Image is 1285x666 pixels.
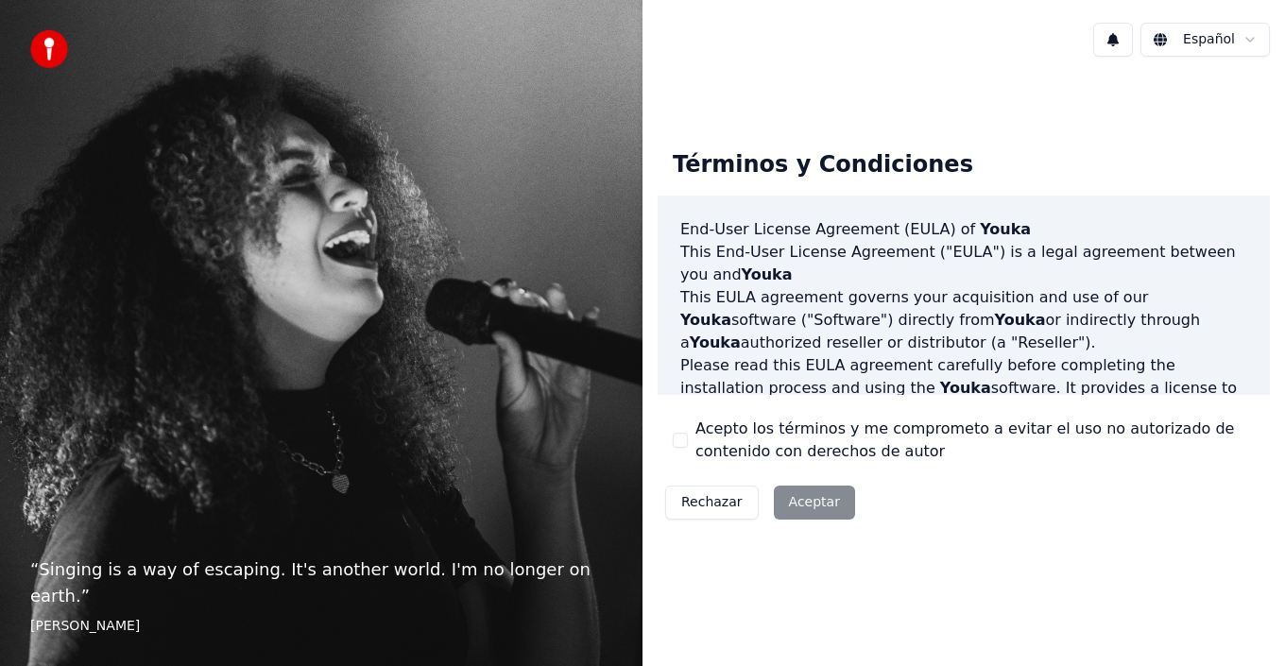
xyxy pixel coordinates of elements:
[690,333,741,351] span: Youka
[940,379,991,397] span: Youka
[30,30,68,68] img: youka
[695,418,1255,463] label: Acepto los términos y me comprometo a evitar el uso no autorizado de contenido con derechos de autor
[995,311,1046,329] span: Youka
[680,311,731,329] span: Youka
[30,617,612,636] footer: [PERSON_NAME]
[742,265,793,283] span: Youka
[665,486,759,520] button: Rechazar
[980,220,1031,238] span: Youka
[680,354,1247,445] p: Please read this EULA agreement carefully before completing the installation process and using th...
[680,286,1247,354] p: This EULA agreement governs your acquisition and use of our software ("Software") directly from o...
[680,241,1247,286] p: This End-User License Agreement ("EULA") is a legal agreement between you and
[658,135,988,196] div: Términos y Condiciones
[30,556,612,609] p: “ Singing is a way of escaping. It's another world. I'm no longer on earth. ”
[680,218,1247,241] h3: End-User License Agreement (EULA) of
